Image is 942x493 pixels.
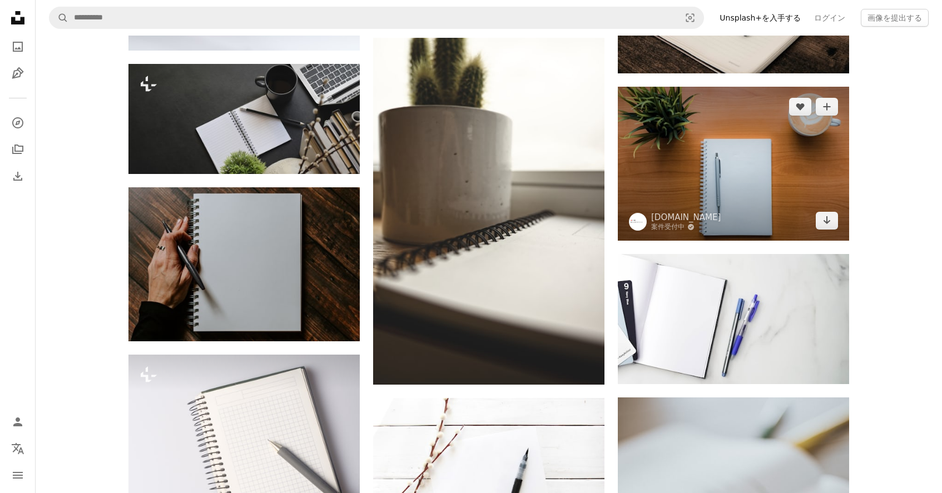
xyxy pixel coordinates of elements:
[7,464,29,486] button: メニュー
[7,437,29,460] button: 言語
[128,440,360,450] a: 白紙のノートと灰色の鉛筆。
[618,254,849,384] img: 白い表面のペンのグループ
[7,7,29,31] a: ホーム — Unsplash
[373,38,604,385] img: 机の上のノートとサボテン
[629,213,647,231] img: dlxmedia.huのプロフィールを見る
[7,165,29,187] a: ダウンロード履歴
[128,114,360,124] a: 黒いテーブルの背景にラップトップコンピューターと事務用品を備えた暗いモダンな職場の俯瞰ショット
[373,470,604,480] a: 一枚の紙の上に座っているペン
[7,36,29,58] a: 写真
[677,7,703,28] button: ビジュアル検索
[816,212,838,230] a: ダウンロード
[49,7,704,29] form: サイト内でビジュアルを探す
[618,313,849,323] a: 白い表面のペンのグループ
[128,187,360,341] img: 黒いペンを持つ人
[7,62,29,84] a: イラスト
[618,87,849,241] img: ペンとコーヒー
[7,112,29,134] a: 探す
[49,7,68,28] button: Unsplashで検索する
[7,411,29,433] a: ログイン / 登録する
[651,212,721,223] a: [DOMAIN_NAME]
[713,9,807,27] a: Unsplash+を入手する
[7,138,29,161] a: コレクション
[651,223,721,232] a: 案件受付中
[861,9,929,27] button: 画像を提出する
[128,259,360,269] a: 黒いペンを持つ人
[789,98,811,116] button: いいね！
[618,158,849,168] a: ペンとコーヒー
[128,64,360,174] img: 黒いテーブルの背景にラップトップコンピューターと事務用品を備えた暗いモダンな職場の俯瞰ショット
[373,206,604,216] a: 机の上のノートとサボテン
[807,9,852,27] a: ログイン
[816,98,838,116] button: コレクションに追加する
